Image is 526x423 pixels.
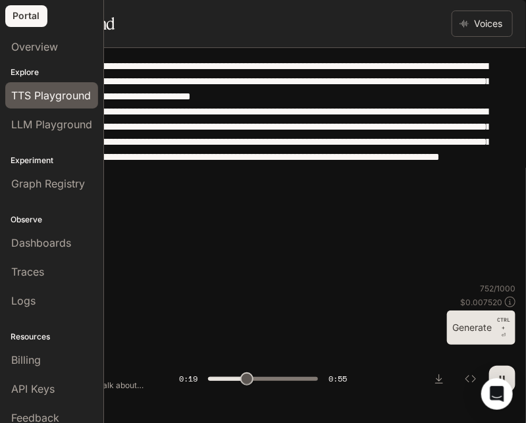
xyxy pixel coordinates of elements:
[11,176,85,191] span: Graph Registry
[5,259,98,285] a: Traces
[480,283,515,294] p: 752 / 1000
[447,311,515,345] button: GenerateCTRL +⏎
[11,381,55,397] span: API Keys
[5,230,98,256] a: Dashboards
[426,366,452,392] button: Download audio
[11,116,92,132] span: LLM Playground
[11,264,44,280] span: Traces
[458,366,484,392] button: Inspect
[329,372,347,386] span: 0:55
[5,287,98,314] a: Logs
[497,316,510,339] p: ⏎
[460,297,502,308] p: $ 0.007520
[11,293,36,309] span: Logs
[5,111,98,137] a: LLM Playground
[5,82,98,109] a: TTS Playground
[5,376,98,402] a: API Keys
[11,39,58,55] span: Overview
[11,235,71,251] span: Dashboards
[452,11,513,37] button: Voices
[11,87,91,103] span: TTS Playground
[179,372,197,386] span: 0:19
[5,5,47,27] a: Portal
[5,170,98,197] a: Graph Registry
[481,378,513,410] div: Open Intercom Messenger
[5,34,98,60] a: Overview
[5,347,98,373] a: Billing
[497,316,510,332] p: CTRL +
[11,352,41,368] span: Billing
